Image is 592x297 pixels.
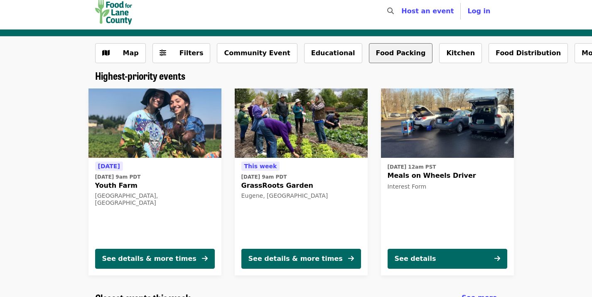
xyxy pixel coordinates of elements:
div: [GEOGRAPHIC_DATA], [GEOGRAPHIC_DATA] [95,192,215,206]
a: See details for "Meals on Wheels Driver" [381,88,514,275]
button: Show map view [95,43,146,63]
div: Eugene, [GEOGRAPHIC_DATA] [241,192,361,199]
button: Community Event [217,43,297,63]
button: See details & more times [241,249,361,269]
button: Kitchen [439,43,482,63]
i: map icon [102,49,110,57]
span: Filters [179,49,204,57]
button: Food Packing [369,43,433,63]
img: GrassRoots Garden organized by Food for Lane County [235,88,368,158]
span: GrassRoots Garden [241,181,361,191]
span: Highest-priority events [95,68,185,83]
i: arrow-right icon [202,255,208,263]
span: [DATE] [98,163,120,169]
div: See details & more times [102,254,197,264]
button: Food Distribution [489,43,568,63]
time: [DATE] 9am PDT [95,173,141,181]
i: search icon [387,7,394,15]
time: [DATE] 9am PDT [241,173,287,181]
span: Youth Farm [95,181,215,191]
button: Educational [304,43,362,63]
a: Host an event [401,7,454,15]
span: This week [244,163,277,169]
i: arrow-right icon [348,255,354,263]
a: Highest-priority events [95,70,185,82]
span: Log in [467,7,490,15]
i: arrow-right icon [494,255,500,263]
div: See details & more times [248,254,343,264]
a: See details for "GrassRoots Garden" [235,88,368,275]
button: Log in [461,3,497,20]
input: Search [399,1,405,21]
time: [DATE] 12am PST [388,163,436,171]
img: Meals on Wheels Driver organized by Food for Lane County [381,88,514,158]
button: Filters (0 selected) [152,43,211,63]
button: See details [388,249,507,269]
div: See details [395,254,436,264]
i: sliders-h icon [160,49,166,57]
span: Meals on Wheels Driver [388,171,507,181]
button: See details & more times [95,249,215,269]
span: Map [123,49,139,57]
div: Highest-priority events [88,70,504,82]
img: Youth Farm organized by Food for Lane County [88,88,221,158]
a: See details for "Youth Farm" [88,88,221,275]
span: Interest Form [388,183,427,190]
